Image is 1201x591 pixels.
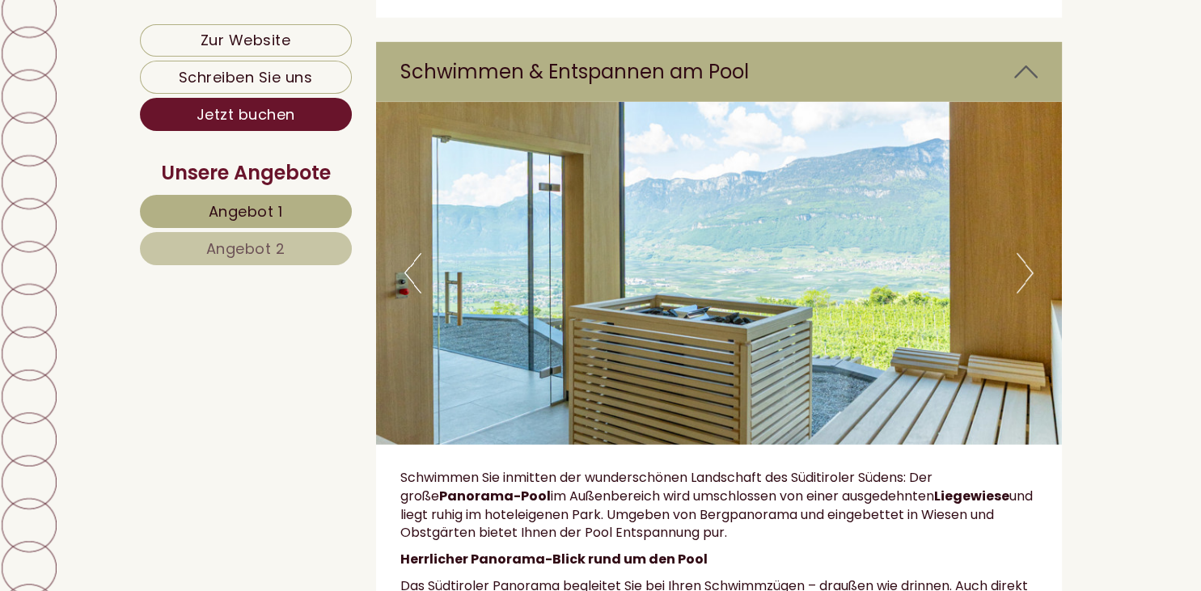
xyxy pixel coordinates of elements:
[140,98,352,131] a: Jetzt buchen
[404,253,421,293] button: Previous
[206,239,285,259] span: Angebot 2
[376,42,1062,102] div: Schwimmen & Entspannen am Pool
[12,47,289,96] div: Guten Tag, wie können wir Ihnen helfen?
[140,61,352,94] a: Schreiben Sie uns
[209,201,283,222] span: Angebot 1
[934,487,1009,505] strong: Liegewiese
[400,550,708,568] strong: Herrlicher Panorama-Blick rund um den Pool
[24,50,281,63] div: Hotel Tenz
[140,159,352,187] div: Unsere Angebote
[531,421,637,454] button: Senden
[140,24,352,57] a: Zur Website
[400,469,1038,542] p: Schwimmen Sie inmitten der wunderschönen Landschaft des Süditiroler Südens: Der große im Außenber...
[1017,253,1034,293] button: Next
[287,12,351,39] div: [DATE]
[439,487,551,505] strong: Panorama-Pool
[24,82,281,93] small: 17:13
